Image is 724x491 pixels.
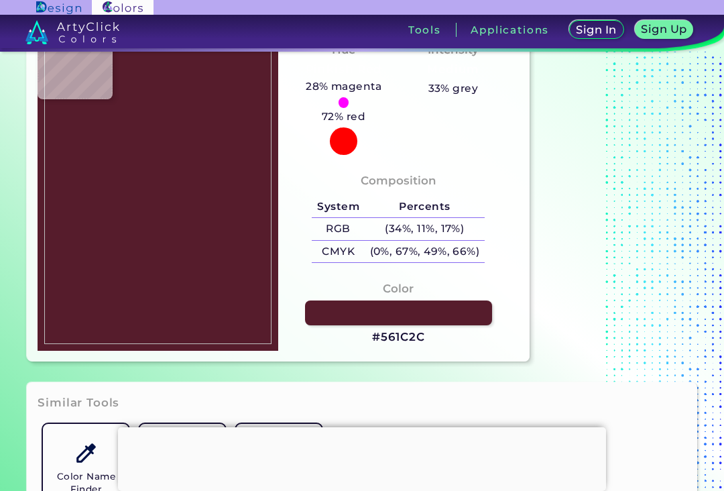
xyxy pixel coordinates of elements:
[118,427,606,488] iframe: Advertisement
[422,62,485,78] h3: Medium
[361,171,436,190] h4: Composition
[365,196,485,218] h5: Percents
[365,218,485,240] h5: (34%, 11%, 17%)
[312,218,364,240] h5: RGB
[365,241,485,263] h5: (0%, 67%, 49%, 66%)
[408,25,441,35] h3: Tools
[44,31,271,344] img: 70ed10d0-37dd-4bb8-acc6-43b62a92af57
[36,1,81,14] img: ArtyClick Design logo
[471,25,549,35] h3: Applications
[74,441,98,465] img: icon_color_name_finder.svg
[640,23,688,35] h5: Sign Up
[300,78,387,95] h5: 28% magenta
[372,329,425,345] h3: #561C2C
[312,196,364,218] h5: System
[316,108,371,125] h5: 72% red
[25,20,120,44] img: logo_artyclick_colors_white.svg
[633,20,695,40] a: Sign Up
[38,395,119,411] h3: Similar Tools
[575,24,617,36] h5: Sign In
[568,20,625,40] a: Sign In
[312,241,364,263] h5: CMYK
[428,80,479,97] h5: 33% grey
[383,279,414,298] h4: Color
[300,62,387,78] h3: Pinkish Red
